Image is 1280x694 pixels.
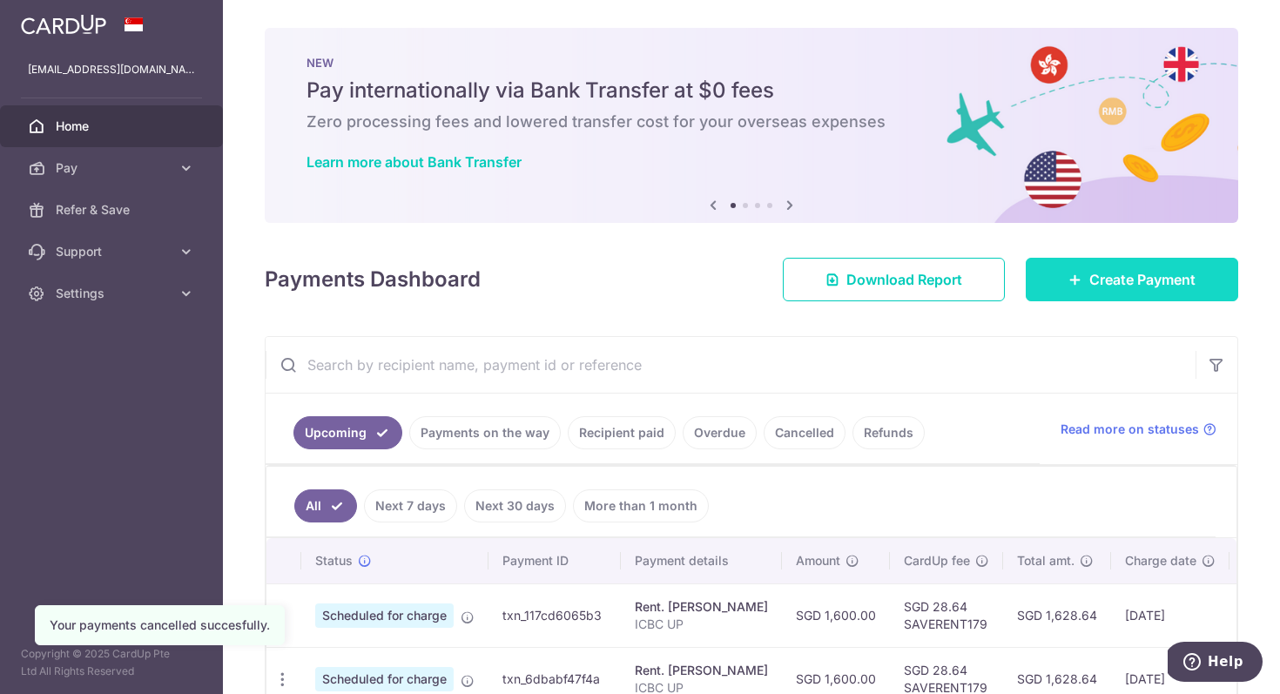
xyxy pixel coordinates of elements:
[573,489,709,522] a: More than 1 month
[782,583,890,647] td: SGD 1,600.00
[1168,642,1263,685] iframe: Opens a widget where you can find more information
[683,416,757,449] a: Overdue
[852,416,925,449] a: Refunds
[293,416,402,449] a: Upcoming
[21,14,106,35] img: CardUp
[1003,583,1111,647] td: SGD 1,628.64
[488,538,621,583] th: Payment ID
[56,201,171,219] span: Refer & Save
[266,337,1196,393] input: Search by recipient name, payment id or reference
[635,598,768,616] div: Rent. [PERSON_NAME]
[783,258,1005,301] a: Download Report
[265,28,1238,223] img: Bank transfer banner
[1089,269,1196,290] span: Create Payment
[635,616,768,633] p: ICBC UP
[294,489,357,522] a: All
[1061,421,1199,438] span: Read more on statuses
[56,285,171,302] span: Settings
[1017,552,1075,569] span: Total amt.
[635,662,768,679] div: Rent. [PERSON_NAME]
[28,61,195,78] p: [EMAIL_ADDRESS][DOMAIN_NAME]
[890,583,1003,647] td: SGD 28.64 SAVERENT179
[764,416,845,449] a: Cancelled
[315,667,454,691] span: Scheduled for charge
[1061,421,1216,438] a: Read more on statuses
[265,264,481,295] h4: Payments Dashboard
[1111,583,1229,647] td: [DATE]
[1125,552,1196,569] span: Charge date
[315,603,454,628] span: Scheduled for charge
[315,552,353,569] span: Status
[307,56,1196,70] p: NEW
[409,416,561,449] a: Payments on the way
[904,552,970,569] span: CardUp fee
[56,118,171,135] span: Home
[464,489,566,522] a: Next 30 days
[488,583,621,647] td: txn_117cd6065b3
[307,111,1196,132] h6: Zero processing fees and lowered transfer cost for your overseas expenses
[56,159,171,177] span: Pay
[56,243,171,260] span: Support
[846,269,962,290] span: Download Report
[1026,258,1238,301] a: Create Payment
[621,538,782,583] th: Payment details
[307,153,522,171] a: Learn more about Bank Transfer
[364,489,457,522] a: Next 7 days
[50,617,270,634] div: Your payments cancelled succesfully.
[307,77,1196,104] h5: Pay internationally via Bank Transfer at $0 fees
[568,416,676,449] a: Recipient paid
[796,552,840,569] span: Amount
